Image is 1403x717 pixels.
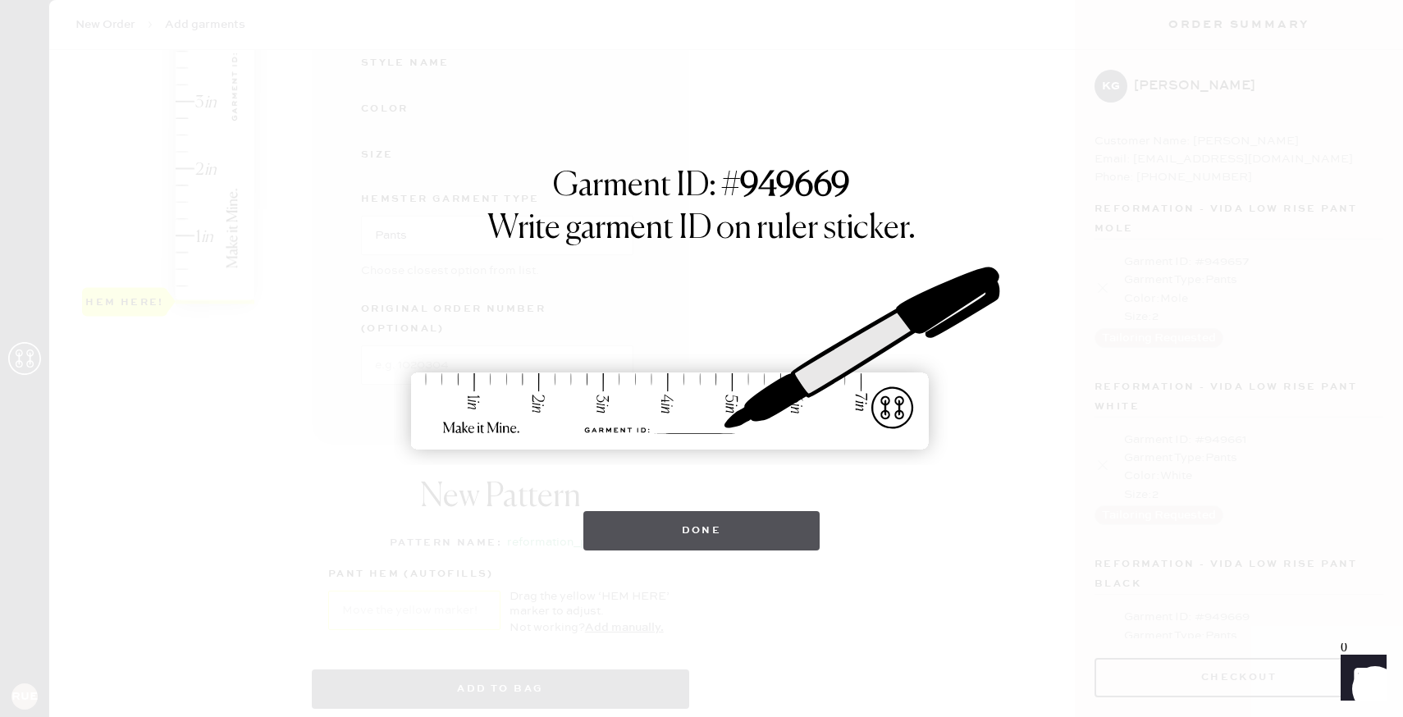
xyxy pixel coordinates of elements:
button: Done [583,511,820,550]
iframe: Front Chat [1325,643,1396,714]
h1: Write garment ID on ruler sticker. [487,209,916,249]
h1: Garment ID: # [553,167,850,209]
img: ruler-sticker-sharpie.svg [394,224,1009,495]
strong: 949669 [740,170,850,203]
